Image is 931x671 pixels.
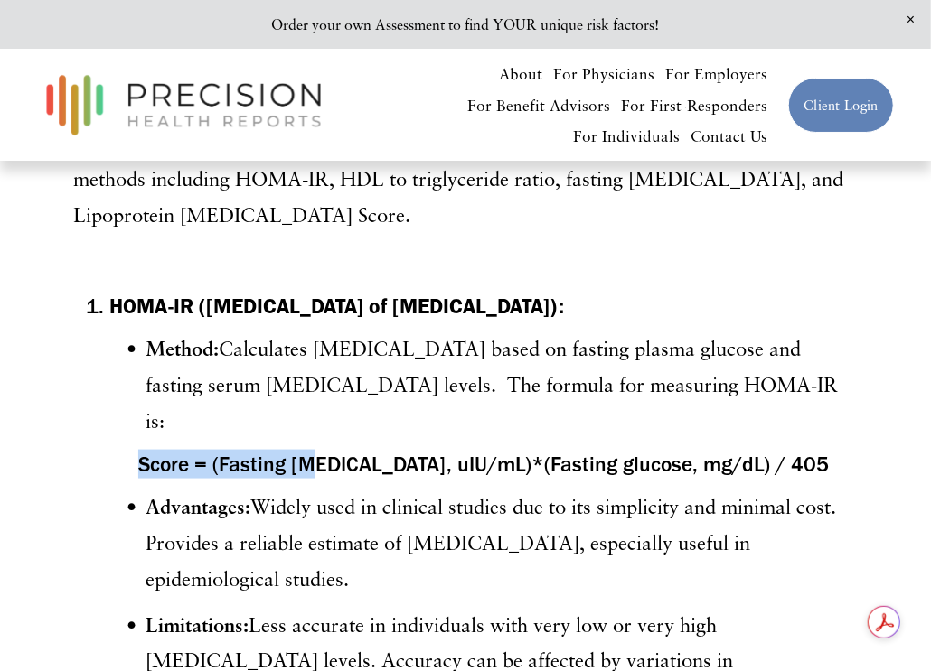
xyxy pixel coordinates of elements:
[526,29,931,671] iframe: Chat Widget
[109,450,858,479] h4: Score = (Fasting [MEDICAL_DATA], uIU/mL)*(Fasting glucose, mg/dL) / 405
[146,331,858,439] p: Calculates [MEDICAL_DATA] based on fasting plasma glucose and fasting serum [MEDICAL_DATA] levels...
[499,59,542,89] a: About
[37,67,330,144] img: Precision Health Reports
[467,89,610,120] a: For Benefit Advisors
[146,489,858,597] p: Widely used in clinical studies due to its simplicity and minimal cost. Provides a reliable estim...
[146,494,250,518] strong: Advantages:
[109,294,564,319] strong: HOMA-IR ([MEDICAL_DATA] of [MEDICAL_DATA]):
[146,336,219,360] strong: Method:
[146,612,249,637] strong: Limitations:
